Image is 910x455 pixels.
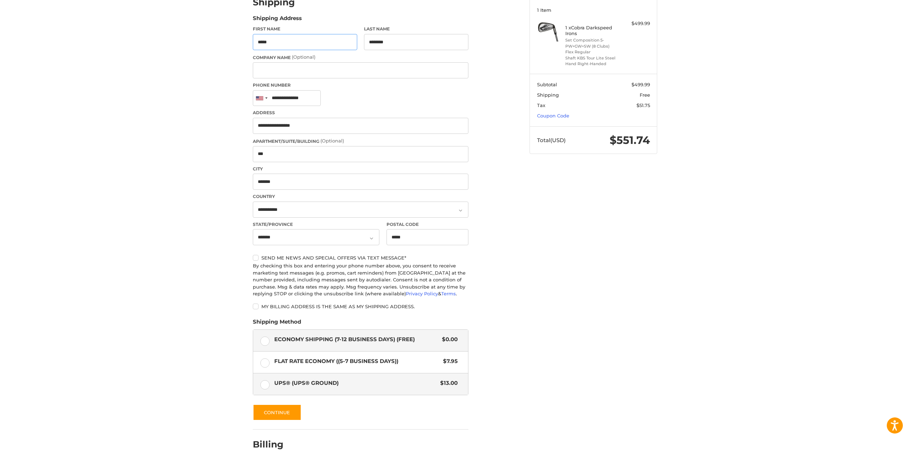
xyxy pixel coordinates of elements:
[253,110,468,116] label: Address
[253,193,468,200] label: Country
[253,54,468,61] label: Company Name
[253,318,301,329] legend: Shipping Method
[253,137,468,145] label: Apartment/Suite/Building
[537,7,650,13] h3: 1 Item
[537,102,545,108] span: Tax
[438,335,458,344] span: $0.00
[610,134,650,147] span: $551.74
[537,113,569,118] a: Coupon Code
[274,335,439,344] span: Economy Shipping (7-12 Business Days) (Free)
[292,54,315,60] small: (Optional)
[253,304,468,309] label: My billing address is the same as my shipping address.
[406,291,438,296] a: Privacy Policy
[631,82,650,87] span: $499.99
[640,92,650,98] span: Free
[565,49,620,55] li: Flex Regular
[565,37,620,49] li: Set Composition 5-PW+GW+SW (8 Clubs)
[537,92,559,98] span: Shipping
[437,379,458,387] span: $13.00
[387,221,469,228] label: Postal Code
[253,439,295,450] h2: Billing
[274,379,437,387] span: UPS® (UPS® Ground)
[253,82,468,88] label: Phone Number
[320,138,344,144] small: (Optional)
[253,404,301,421] button: Continue
[565,61,620,67] li: Hand Right-Handed
[253,166,468,172] label: City
[565,25,620,37] h4: 1 x Cobra Darkspeed Irons
[441,291,456,296] a: Terms
[253,255,468,261] label: Send me news and special offers via text message*
[439,357,458,366] span: $7.95
[274,357,440,366] span: Flat Rate Economy ((5-7 Business Days))
[253,26,357,32] label: First Name
[636,102,650,108] span: $51.75
[565,55,620,61] li: Shaft KBS Tour Lite Steel
[253,262,468,297] div: By checking this box and entering your phone number above, you consent to receive marketing text ...
[253,14,302,26] legend: Shipping Address
[253,91,270,106] div: United States: +1
[537,137,566,144] span: Total (USD)
[537,82,557,87] span: Subtotal
[364,26,468,32] label: Last Name
[622,20,650,27] div: $499.99
[253,221,379,228] label: State/Province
